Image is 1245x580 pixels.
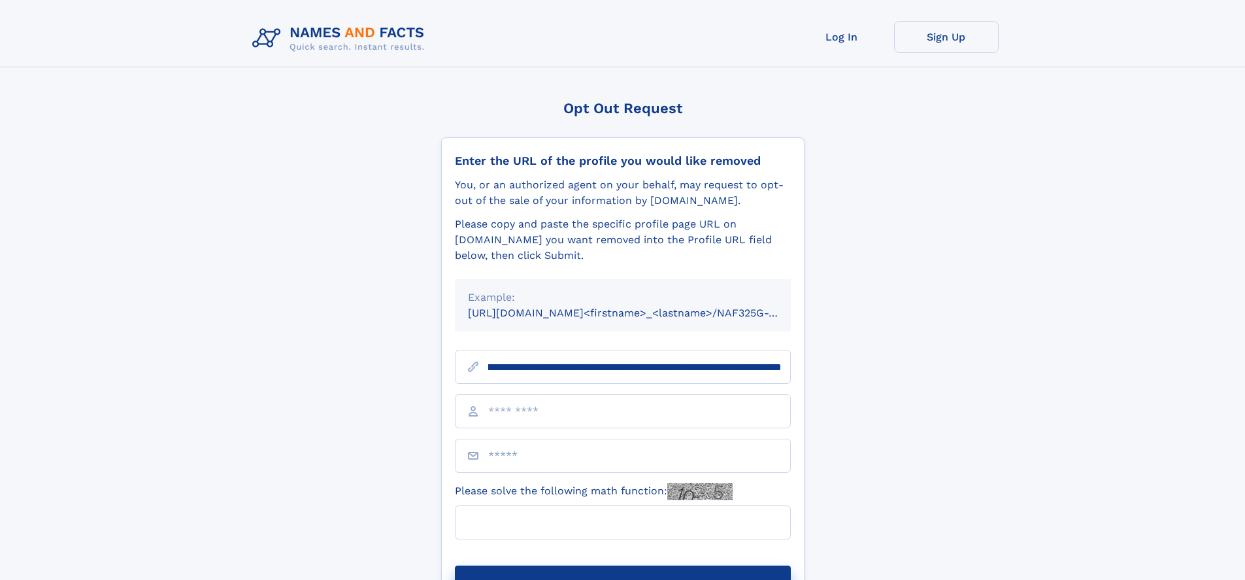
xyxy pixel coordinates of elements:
[441,100,805,116] div: Opt Out Request
[894,21,999,53] a: Sign Up
[455,177,791,209] div: You, or an authorized agent on your behalf, may request to opt-out of the sale of your informatio...
[789,21,894,53] a: Log In
[455,483,733,500] label: Please solve the following math function:
[455,216,791,264] div: Please copy and paste the specific profile page URL on [DOMAIN_NAME] you want removed into the Pr...
[455,154,791,168] div: Enter the URL of the profile you would like removed
[468,307,816,319] small: [URL][DOMAIN_NAME]<firstname>_<lastname>/NAF325G-xxxxxxxx
[468,290,778,305] div: Example:
[247,21,435,56] img: Logo Names and Facts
